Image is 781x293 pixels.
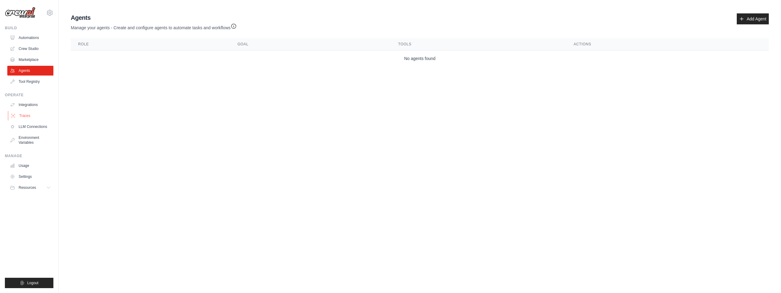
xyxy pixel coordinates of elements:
[8,111,54,121] a: Traces
[566,38,769,51] th: Actions
[71,38,230,51] th: Role
[7,44,53,54] a: Crew Studio
[7,77,53,86] a: Tool Registry
[391,38,566,51] th: Tools
[7,66,53,76] a: Agents
[19,185,36,190] span: Resources
[5,154,53,158] div: Manage
[7,33,53,43] a: Automations
[7,161,53,171] a: Usage
[71,13,237,22] h2: Agents
[7,133,53,147] a: Environment Variables
[230,38,391,51] th: Goal
[7,55,53,65] a: Marketplace
[27,281,38,285] span: Logout
[5,7,35,19] img: Logo
[5,278,53,288] button: Logout
[5,26,53,30] div: Build
[71,22,237,31] p: Manage your agents - Create and configure agents to automate tasks and workflows
[7,100,53,110] a: Integrations
[7,122,53,132] a: LLM Connections
[7,172,53,182] a: Settings
[737,13,769,24] a: Add Agent
[71,51,769,67] td: No agents found
[5,93,53,97] div: Operate
[7,183,53,192] button: Resources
